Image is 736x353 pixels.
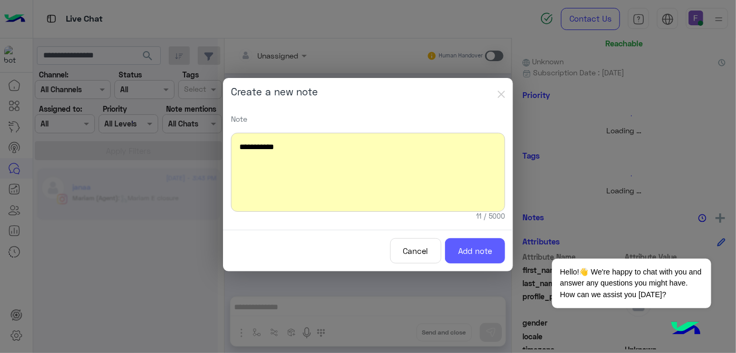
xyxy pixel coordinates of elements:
[498,91,505,98] img: close
[445,238,505,264] button: Add note
[667,311,704,348] img: hulul-logo.png
[231,113,505,124] p: Note
[552,259,711,308] span: Hello!👋 We're happy to chat with you and answer any questions you might have. How can we assist y...
[231,86,318,98] h5: Create a new note
[390,238,441,264] button: Cancel
[476,212,505,222] small: 11 / 5000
